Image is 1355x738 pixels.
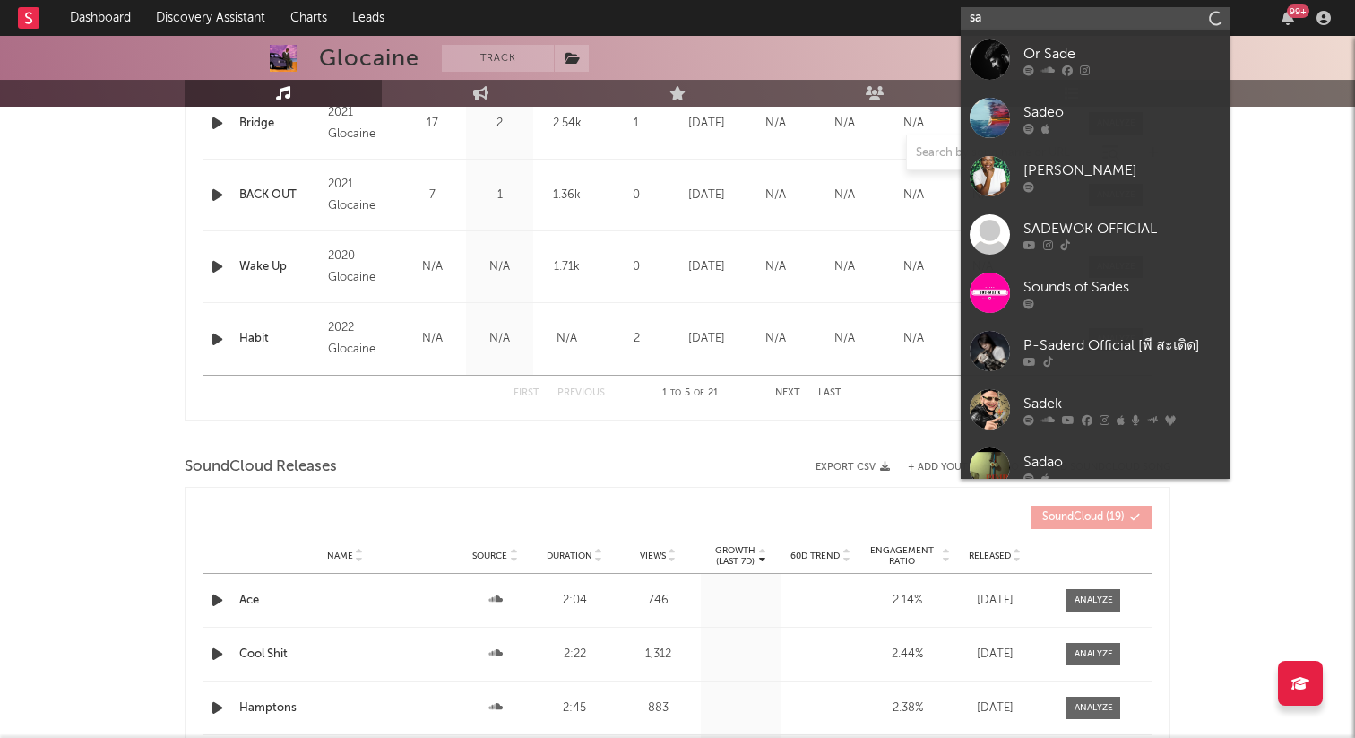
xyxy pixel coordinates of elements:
[715,545,755,556] p: Growth
[403,330,462,348] div: N/A
[746,187,806,204] div: N/A
[961,147,1230,205] a: [PERSON_NAME]
[884,115,944,133] div: N/A
[1023,276,1221,298] div: Sounds of Sades
[694,389,704,397] span: of
[239,187,319,204] a: BACK OUT
[959,699,1031,717] div: [DATE]
[605,115,668,133] div: 1
[539,592,610,610] div: 2:04
[319,45,419,72] div: Glocaine
[961,322,1230,380] a: P-Saderd Official [พี สะเดิด]
[908,463,1019,473] button: + Add YouTube Video
[884,330,944,348] div: N/A
[185,456,337,478] span: SoundCloud Releases
[961,438,1230,497] a: Sadao
[815,258,875,276] div: N/A
[641,383,739,404] div: 1 5 21
[1031,506,1152,529] button: SoundCloud(19)
[815,187,875,204] div: N/A
[328,102,394,145] div: 2021 Glocaine
[715,556,755,567] p: (Last 7d)
[1023,451,1221,473] div: Sadao
[470,258,529,276] div: N/A
[470,115,529,133] div: 2
[239,646,451,664] a: Cool Shit
[1287,4,1309,18] div: 99 +
[328,317,394,360] div: 2022 Glocaine
[605,187,668,204] div: 0
[746,115,806,133] div: N/A
[677,187,737,204] div: [DATE]
[605,330,668,348] div: 2
[1023,101,1221,123] div: Sadeo
[959,646,1031,664] div: [DATE]
[677,115,737,133] div: [DATE]
[470,330,529,348] div: N/A
[239,330,319,348] a: Habit
[961,30,1230,89] a: Or Sade
[538,330,596,348] div: N/A
[677,258,737,276] div: [DATE]
[538,115,596,133] div: 2.54k
[472,551,507,561] span: Source
[442,45,554,72] button: Track
[953,258,1013,276] div: N/A
[865,545,939,567] span: Engagement Ratio
[884,187,944,204] div: N/A
[239,258,319,276] a: Wake Up
[907,146,1096,161] input: Search by song name or URL
[865,699,950,717] div: 2.38 %
[327,551,353,561] span: Name
[953,330,1013,348] div: N/A
[1023,218,1221,239] div: SADEWOK OFFICIAL
[1023,160,1221,181] div: [PERSON_NAME]
[746,258,806,276] div: N/A
[539,646,610,664] div: 2:22
[239,699,451,717] a: Hamptons
[815,115,875,133] div: N/A
[790,551,840,561] span: 60D Trend
[619,699,697,717] div: 883
[470,187,529,204] div: 1
[619,646,697,664] div: 1,312
[1023,334,1221,356] div: P-Saderd Official [พี สะเดิด]
[953,115,1013,133] div: N/A
[328,174,394,217] div: 2021 Glocaine
[514,388,539,398] button: First
[239,592,451,610] a: Ace
[961,89,1230,147] a: Sadeo
[865,646,950,664] div: 2.44 %
[959,592,1031,610] div: [DATE]
[816,462,890,473] button: Export CSV
[1042,512,1103,523] span: SoundCloud
[961,380,1230,438] a: Sadek
[403,258,462,276] div: N/A
[619,592,697,610] div: 746
[1282,11,1294,25] button: 99+
[961,264,1230,322] a: Sounds of Sades
[538,258,596,276] div: 1.71k
[1023,393,1221,414] div: Sadek
[538,187,596,204] div: 1.36k
[890,463,1019,473] div: + Add YouTube Video
[815,330,875,348] div: N/A
[328,246,394,289] div: 2020 Glocaine
[239,115,319,133] div: Bridge
[953,187,1013,204] div: N/A
[640,551,666,561] span: Views
[539,699,610,717] div: 2:45
[677,330,737,348] div: [DATE]
[547,551,592,561] span: Duration
[961,7,1230,30] input: Search for artists
[670,389,681,397] span: to
[403,187,462,204] div: 7
[818,388,841,398] button: Last
[605,258,668,276] div: 0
